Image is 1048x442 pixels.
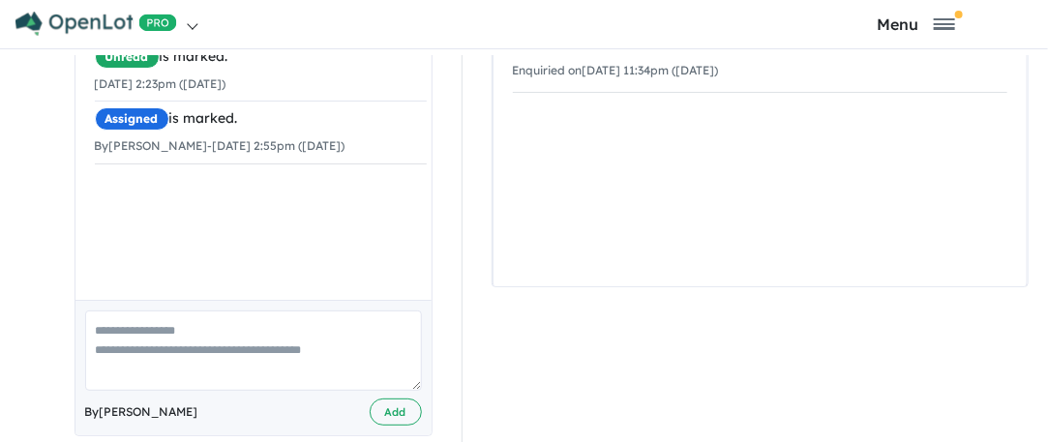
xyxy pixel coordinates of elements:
div: is marked. [95,45,427,69]
span: Assigned [95,107,169,131]
button: Add [370,398,422,427]
img: Openlot PRO Logo White [15,12,177,36]
button: Toggle navigation [789,15,1043,33]
small: [DATE] 2:23pm ([DATE]) [95,76,226,91]
span: Unread [95,45,160,69]
small: By [PERSON_NAME] - [DATE] 2:55pm ([DATE]) [95,138,345,153]
small: Enquiried on [DATE] 11:34pm ([DATE]) [513,63,719,77]
div: is marked. [95,107,427,131]
span: By [PERSON_NAME] [85,402,198,422]
a: [PERSON_NAME]Enquiried on[DATE] 11:34pm ([DATE]) [513,26,1007,94]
